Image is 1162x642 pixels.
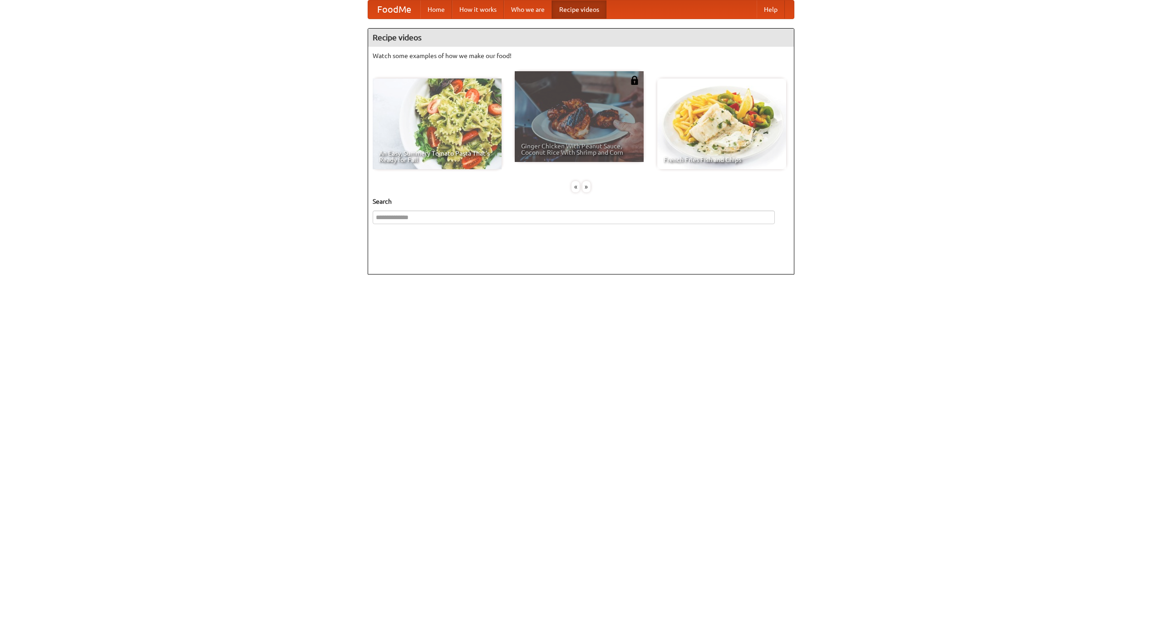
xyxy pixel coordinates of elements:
[664,157,780,163] span: French Fries Fish and Chips
[657,78,786,169] a: French Fries Fish and Chips
[571,181,580,192] div: «
[368,29,794,47] h4: Recipe videos
[420,0,452,19] a: Home
[552,0,606,19] a: Recipe videos
[504,0,552,19] a: Who we are
[630,76,639,85] img: 483408.png
[373,78,502,169] a: An Easy, Summery Tomato Pasta That's Ready for Fall
[757,0,785,19] a: Help
[368,0,420,19] a: FoodMe
[452,0,504,19] a: How it works
[379,150,495,163] span: An Easy, Summery Tomato Pasta That's Ready for Fall
[373,51,789,60] p: Watch some examples of how we make our food!
[373,197,789,206] h5: Search
[582,181,591,192] div: »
